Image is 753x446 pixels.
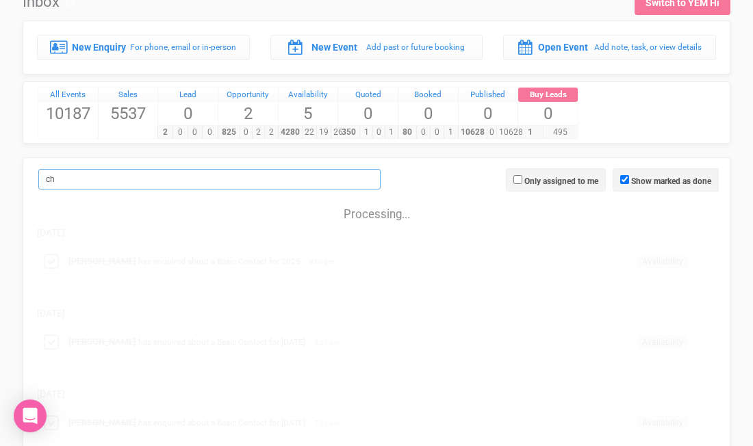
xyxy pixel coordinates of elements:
[459,88,518,103] a: Published
[444,126,458,139] span: 1
[331,126,346,139] span: 26
[503,35,716,60] a: Open Event Add note, task, or view details
[459,102,518,125] span: 0
[252,126,265,139] span: 2
[38,169,381,189] input: Search Inbox
[385,126,398,139] span: 1
[372,126,385,139] span: 0
[264,126,277,139] span: 2
[338,88,398,103] a: Quoted
[487,126,497,139] span: 0
[38,102,98,125] span: 10187
[302,126,317,139] span: 22
[278,126,303,139] span: 4280
[631,175,711,187] label: Show marked as done
[240,126,253,139] span: 0
[188,126,203,139] span: 0
[430,126,444,139] span: 0
[337,126,360,139] span: 350
[496,126,526,139] span: 10628
[398,102,458,125] span: 0
[14,399,47,432] div: Open Intercom Messenger
[72,40,126,54] label: New Enquiry
[458,126,487,139] span: 10628
[316,126,331,139] span: 19
[543,126,578,139] span: 495
[416,126,431,139] span: 0
[158,88,218,103] a: Lead
[218,88,278,103] a: Opportunity
[311,40,357,54] label: New Event
[99,102,158,125] span: 5537
[518,88,578,103] a: Buy Leads
[279,102,338,125] span: 5
[538,40,588,54] label: Open Event
[518,102,578,125] span: 0
[157,126,173,139] span: 2
[338,102,398,125] span: 0
[202,126,218,139] span: 0
[37,35,250,60] a: New Enquiry For phone, email or in-person
[270,35,483,60] a: New Event Add past or future booking
[518,126,543,139] span: 1
[99,88,158,103] a: Sales
[218,126,240,139] span: 825
[366,42,465,52] small: Add past or future booking
[38,88,98,103] a: All Events
[359,126,372,139] span: 1
[279,88,338,103] a: Availability
[130,42,236,52] small: For phone, email or in-person
[398,88,458,103] a: Booked
[398,126,417,139] span: 80
[158,102,218,125] span: 0
[594,42,702,52] small: Add note, task, or view details
[173,126,188,139] span: 0
[218,102,278,125] span: 2
[524,175,598,187] label: Only assigned to me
